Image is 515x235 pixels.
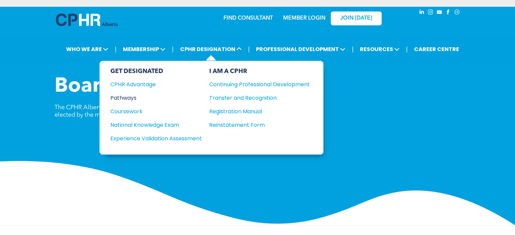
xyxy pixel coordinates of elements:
span: WHO WE ARE [64,43,110,55]
div: Continuing Professional Development [209,80,300,89]
a: CAREER CENTRE [412,43,461,55]
img: A blue and white logo for cp alberta [56,14,117,26]
div: I AM A CPHR [209,68,310,75]
a: Continuing Professional Development [209,80,310,89]
li: | [352,42,353,56]
div: Reinstatement Form [209,121,300,129]
a: linkedin [418,8,426,18]
span: CPHR DESIGNATION [178,43,244,55]
span: The CPHR Alberta Board of Directors is comprised of dedicated volunteers elected by the membership. [55,104,257,118]
a: JOIN [DATE] [331,11,382,25]
div: Pathways [110,94,193,102]
span: MEMBERSHIP [121,43,168,55]
a: CPHR Advantage [110,80,202,89]
li: | [248,42,250,56]
div: Coursework [110,107,193,116]
li: | [172,42,174,56]
a: Transfer and Recognition [209,94,310,102]
span: Board of Directors [55,76,234,97]
a: National Knowledge Exam [110,121,202,129]
a: instagram [427,8,434,18]
div: Experience Validation Assessment [110,134,193,143]
div: National Knowledge Exam [110,121,193,129]
span: RESOURCES [358,43,402,55]
div: Transfer and Recognition [209,94,300,102]
a: Pathways [110,94,202,102]
a: Social network [453,8,461,18]
div: CPHR Advantage [110,80,193,89]
a: Coursework [110,107,202,116]
a: FIND CONSULTANT [223,16,273,21]
a: Reinstatement Form [209,121,310,129]
li: | [406,42,408,56]
li: | [115,42,116,56]
a: MEMBER LOGIN [283,16,325,21]
a: Experience Validation Assessment [110,134,202,143]
div: Registration Manual [209,107,300,116]
span: JOIN [DATE] [340,15,372,22]
div: GET DESIGNATED [110,68,202,75]
a: youtube [436,8,443,18]
a: facebook [445,8,452,18]
a: Registration Manual [209,107,310,116]
span: PROFESSIONAL DEVELOPMENT [254,43,347,55]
